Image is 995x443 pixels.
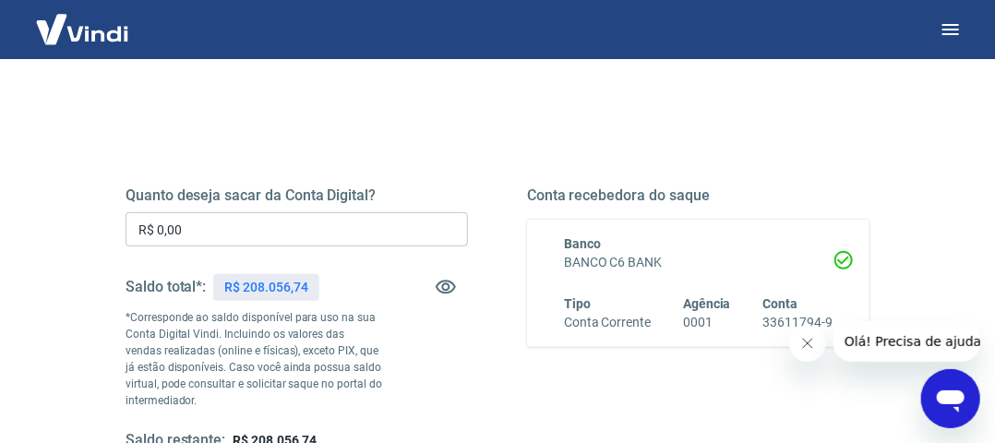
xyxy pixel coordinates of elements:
[11,13,155,28] span: Olá! Precisa de ajuda?
[126,278,206,296] h5: Saldo total*:
[833,321,980,362] iframe: Mensagem da empresa
[683,296,731,311] span: Agência
[22,1,142,57] img: Vindi
[564,236,601,251] span: Banco
[762,296,797,311] span: Conta
[126,309,382,409] p: *Corresponde ao saldo disponível para uso na sua Conta Digital Vindi. Incluindo os valores das ve...
[527,186,869,205] h5: Conta recebedora do saque
[789,325,826,362] iframe: Fechar mensagem
[683,313,731,332] h6: 0001
[224,278,307,297] p: R$ 208.056,74
[762,313,833,332] h6: 33611794-9
[564,296,591,311] span: Tipo
[921,369,980,428] iframe: Botão para abrir a janela de mensagens
[126,186,468,205] h5: Quanto deseja sacar da Conta Digital?
[564,313,651,332] h6: Conta Corrente
[564,253,833,272] h6: BANCO C6 BANK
